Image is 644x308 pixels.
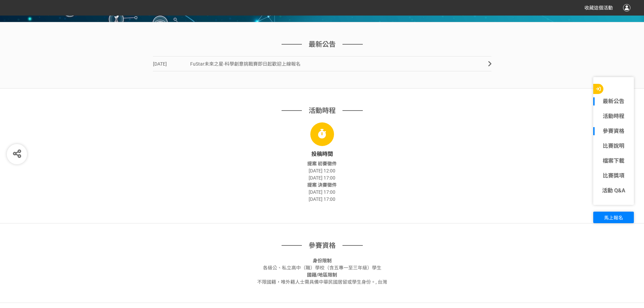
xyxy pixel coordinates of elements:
span: [DATE] 12:00 [309,168,335,173]
span: 各級公、私立高中（職）學校（含五專一至三年級）學生 [263,265,381,270]
span: 參賽資格 [309,240,336,251]
a: 活動時程 [593,112,634,120]
span: 國籍/地區限制 [307,272,337,278]
span: [DATE] 17:00 [309,175,335,181]
a: 比賽說明 [593,142,634,150]
span: [DATE] 17:00 [309,196,335,202]
span: 收藏這個活動 [584,5,613,10]
span: 活動時程 [309,105,336,116]
span: 提案 初賽徵件 [307,161,337,166]
span: [DATE] [153,56,190,72]
span: 馬上報名 [604,215,623,220]
a: 參賽資格 [593,127,634,135]
a: 比賽獎項 [593,172,634,180]
div: 投稿時間 [153,150,491,158]
button: 馬上報名 [593,212,634,223]
span: 不限國籍，唯外籍人士需具備中華民國居留或學生身份。, 台灣 [257,279,387,285]
a: [DATE]FuStar未來之星-科學創意挑戰賽即日起歡迎上線報名 [153,56,491,71]
span: 身份限制 [313,258,332,263]
span: 最新公告 [309,39,336,49]
a: 活動 Q&A [593,187,634,195]
span: [DATE] 17:00 [309,189,335,195]
span: 提案 決賽徵件 [307,182,337,188]
span: FuStar未來之星-科學創意挑戰賽即日起歡迎上線報名 [190,61,301,67]
a: 檔案下載 [593,157,634,165]
a: 最新公告 [593,97,634,105]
